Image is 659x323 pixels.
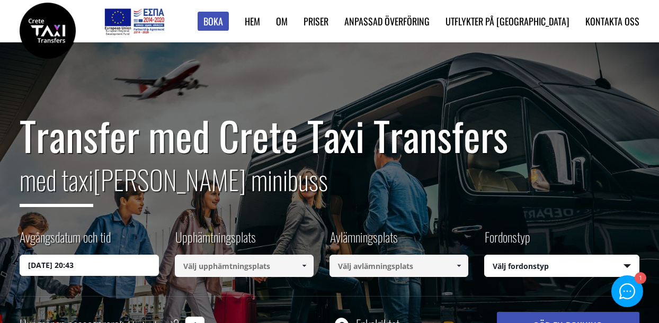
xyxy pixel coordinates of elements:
[344,14,430,28] a: Anpassad överföring
[20,3,76,59] img: Taxitransfer på Kreta | Säkra taxitransfertjänster från Heraklion flygplats, Chania flygplats, Re...
[103,5,166,37] img: e-bannersEUERDF180X90.jpg
[330,227,398,246] font: Avlämningsplats
[93,159,328,199] font: [PERSON_NAME] minibuss
[639,275,641,283] font: 1
[304,14,328,28] a: Priser
[446,14,569,28] a: Utflykter på [GEOGRAPHIC_DATA]
[203,14,223,28] font: Boka
[175,227,256,246] font: Upphämtningsplats
[276,14,288,28] a: Om
[20,159,93,199] font: med taxi
[198,12,229,31] a: Boka
[450,255,468,277] a: Visa alla artiklar
[20,227,111,246] font: Avgångsdatum och tid
[295,255,313,277] a: Visa alla artiklar
[20,106,508,165] font: Transfer med Crete Taxi Transfers
[585,14,639,28] a: Kontakta oss
[245,14,260,28] a: Hem
[329,255,468,277] input: Välj avlämningsplats
[20,24,76,35] a: Taxitransfer på Kreta | Säkra taxitransfertjänster från Heraklion flygplats, Chania flygplats, Re...
[485,227,530,246] font: Fordonstyp
[175,255,314,277] input: Välj upphämtningsplats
